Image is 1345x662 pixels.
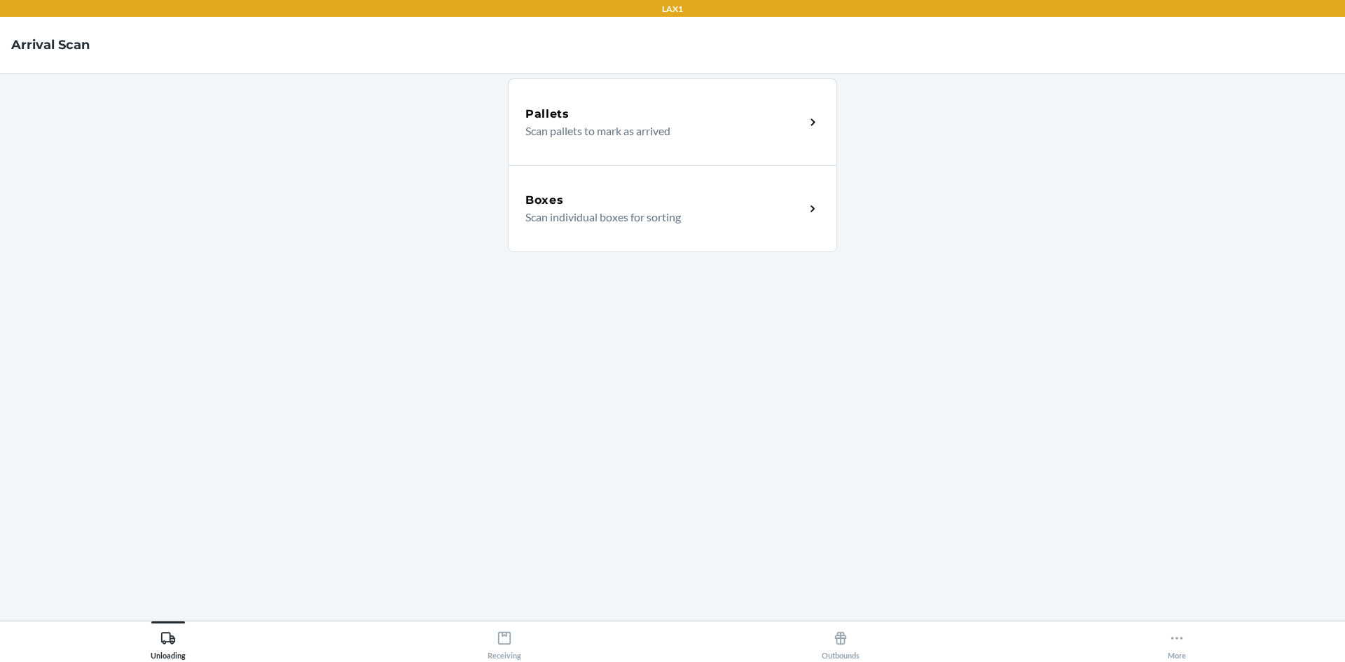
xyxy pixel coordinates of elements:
button: Outbounds [672,621,1009,660]
p: Scan pallets to mark as arrived [525,123,794,139]
a: BoxesScan individual boxes for sorting [508,165,837,252]
button: Receiving [336,621,672,660]
p: Scan individual boxes for sorting [525,209,794,226]
button: More [1009,621,1345,660]
div: Unloading [151,625,186,660]
h4: Arrival Scan [11,36,90,54]
div: Receiving [488,625,521,660]
p: LAX1 [662,3,683,15]
div: Outbounds [822,625,860,660]
h5: Pallets [525,106,570,123]
a: PalletsScan pallets to mark as arrived [508,78,837,165]
div: More [1168,625,1186,660]
h5: Boxes [525,192,564,209]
